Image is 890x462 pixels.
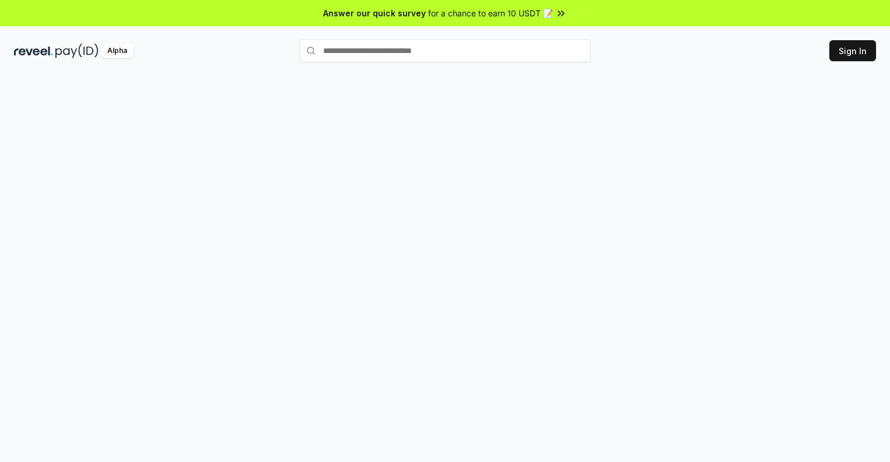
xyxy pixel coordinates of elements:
[14,44,53,58] img: reveel_dark
[323,7,426,19] span: Answer our quick survey
[428,7,553,19] span: for a chance to earn 10 USDT 📝
[55,44,99,58] img: pay_id
[829,40,876,61] button: Sign In
[101,44,134,58] div: Alpha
